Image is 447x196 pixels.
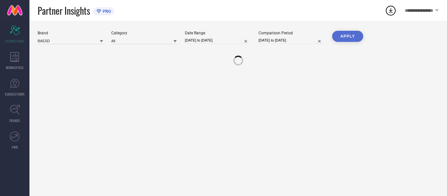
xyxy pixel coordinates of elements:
span: TRENDS [9,118,20,123]
div: Comparison Period [259,31,324,35]
span: FWD [12,145,18,150]
input: Select comparison period [259,37,324,44]
div: Category [111,31,177,35]
input: Select date range [185,37,250,44]
div: Date Range [185,31,250,35]
span: WORKSPACE [6,65,24,70]
span: SCORECARDS [5,39,25,44]
div: Open download list [385,5,397,16]
span: Partner Insights [38,4,90,17]
span: PRO [101,9,111,14]
div: Brand [38,31,103,35]
button: APPLY [332,31,363,42]
span: SUGGESTIONS [5,92,25,97]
